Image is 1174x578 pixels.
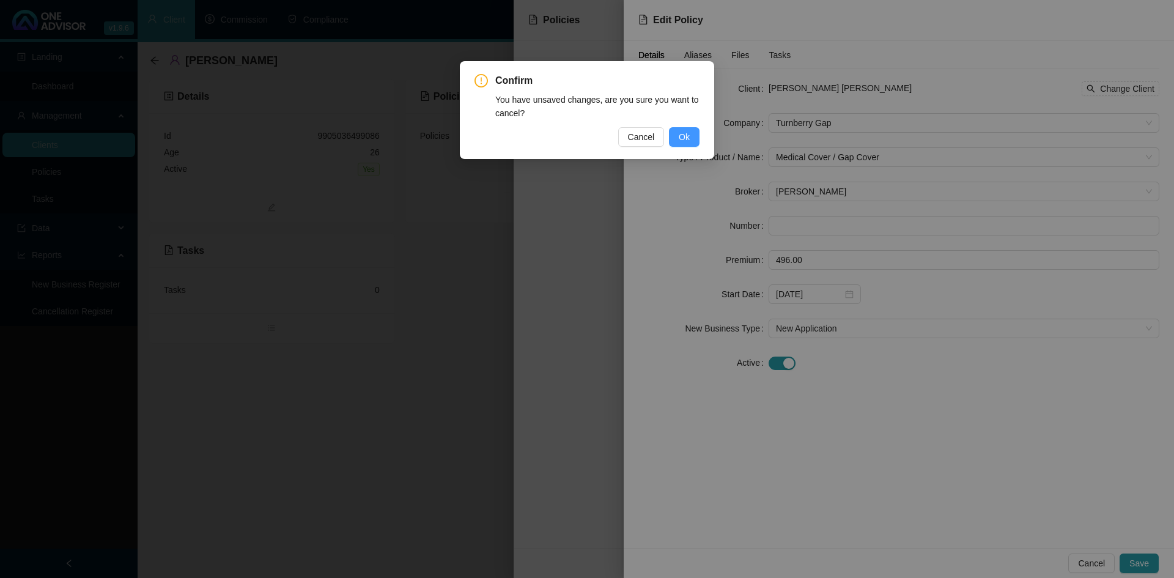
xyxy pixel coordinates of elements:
[495,73,700,88] span: Confirm
[679,130,690,144] span: Ok
[618,127,665,147] button: Cancel
[474,74,488,87] span: exclamation-circle
[628,130,655,144] span: Cancel
[495,93,700,120] div: You have unsaved changes, are you sure you want to cancel?
[669,127,700,147] button: Ok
